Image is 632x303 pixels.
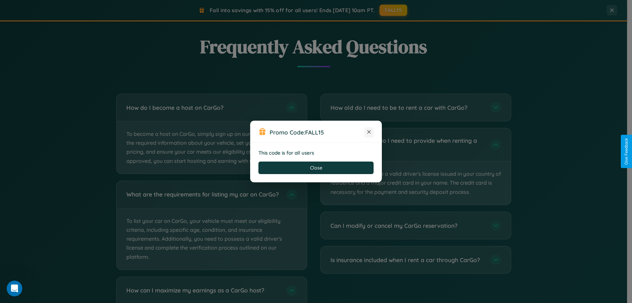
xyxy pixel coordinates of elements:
[258,162,374,174] button: Close
[305,129,324,136] b: FALL15
[7,281,22,296] iframe: Intercom live chat
[258,150,314,156] strong: This code is for all users
[624,138,629,165] div: Give Feedback
[270,129,364,136] h3: Promo Code:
